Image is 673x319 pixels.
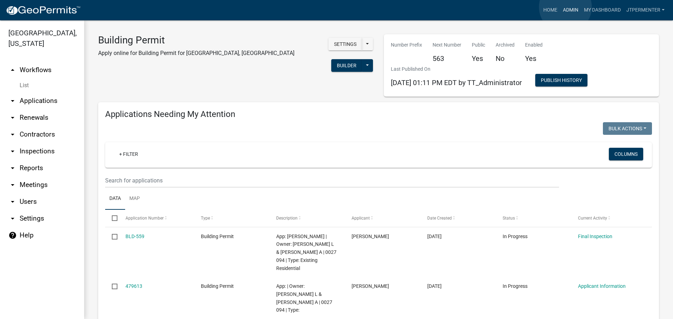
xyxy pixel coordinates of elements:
span: App: carlos | Owner: DURHAM ROGDRICK L & JASMINE A | 0027 094 | Type: Existing Residential [276,234,336,271]
span: Status [503,216,515,221]
h3: Building Permit [98,34,294,46]
datatable-header-cell: Description [270,210,345,227]
span: 09/16/2025 [427,283,442,289]
span: App: | Owner: DURHAM ROGDRICK L & JASMINE A | 0027 094 | Type: [276,283,332,313]
datatable-header-cell: Application Number [118,210,194,227]
i: help [8,231,17,240]
i: arrow_drop_down [8,97,17,105]
datatable-header-cell: Select [105,210,118,227]
a: + Filter [114,148,144,160]
p: Next Number [433,41,461,49]
i: arrow_drop_down [8,130,17,139]
i: arrow_drop_up [8,66,17,74]
h4: Applications Needing My Attention [105,109,652,119]
p: Last Published On [391,65,522,73]
i: arrow_drop_down [8,164,17,172]
a: BLD-559 [125,234,144,239]
button: Builder [331,59,362,72]
p: Enabled [525,41,543,49]
a: My Dashboard [581,4,624,17]
input: Search for applications [105,173,559,188]
span: Description [276,216,298,221]
span: [DATE] 01:11 PM EDT by TT_Administrator [391,78,522,87]
a: 479613 [125,283,142,289]
span: Building Permit [201,234,234,239]
i: arrow_drop_down [8,214,17,223]
i: arrow_drop_down [8,147,17,155]
span: Building Permit [201,283,234,289]
span: Date Created [427,216,452,221]
datatable-header-cell: Date Created [420,210,496,227]
a: Applicant Information [578,283,626,289]
a: Admin [560,4,581,17]
h5: Yes [525,54,543,63]
datatable-header-cell: Current Activity [571,210,647,227]
datatable-header-cell: Type [194,210,270,227]
span: Applicant [352,216,370,221]
p: Public [472,41,485,49]
i: arrow_drop_down [8,197,17,206]
span: James T. Permenter Jr. [352,283,389,289]
a: jtpermenter [624,4,667,17]
p: Apply online for Building Permit for [GEOGRAPHIC_DATA], [GEOGRAPHIC_DATA] [98,49,294,57]
a: Data [105,188,125,210]
i: arrow_drop_down [8,113,17,122]
span: Application Number [125,216,164,221]
i: arrow_drop_down [8,181,17,189]
button: Bulk Actions [603,122,652,135]
a: Home [541,4,560,17]
wm-modal-confirm: Workflow Publish History [535,78,587,84]
h5: 563 [433,54,461,63]
datatable-header-cell: Status [496,210,571,227]
button: Publish History [535,74,587,86]
button: Columns [609,148,643,160]
span: In Progress [503,283,528,289]
span: Current Activity [578,216,607,221]
button: Settings [328,38,362,50]
datatable-header-cell: Applicant [345,210,420,227]
span: alex [352,234,389,239]
h5: Yes [472,54,485,63]
p: Archived [496,41,515,49]
p: Number Prefix [391,41,422,49]
span: 09/17/2025 [427,234,442,239]
h5: No [496,54,515,63]
a: Final Inspection [578,234,612,239]
span: In Progress [503,234,528,239]
span: Type [201,216,210,221]
a: Map [125,188,144,210]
